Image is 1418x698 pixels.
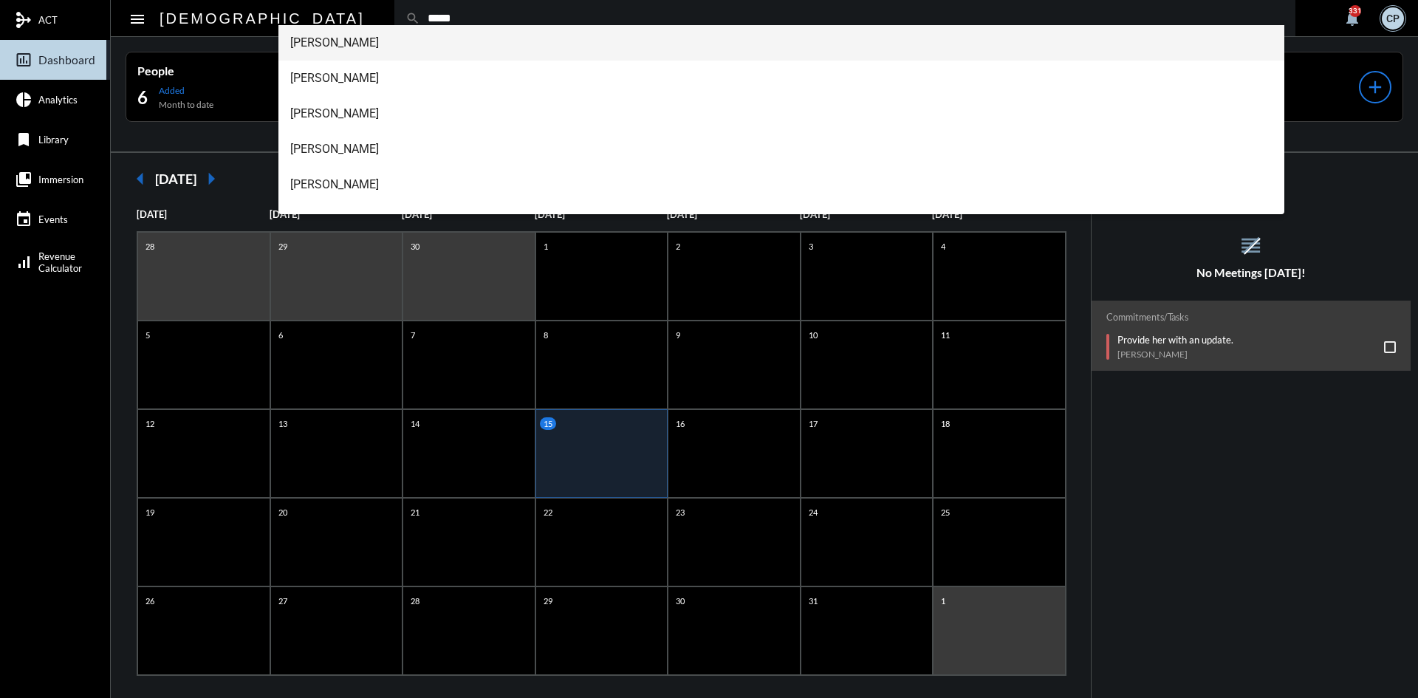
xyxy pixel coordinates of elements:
[290,167,1273,202] span: [PERSON_NAME]
[800,208,933,220] p: [DATE]
[196,164,226,194] mat-icon: arrow_right
[937,240,949,253] p: 4
[540,240,552,253] p: 1
[937,417,953,430] p: 18
[937,506,953,519] p: 25
[805,329,821,341] p: 10
[15,211,32,228] mat-icon: event
[38,174,83,185] span: Immersion
[137,64,390,78] p: People
[123,4,152,33] button: Toggle sidenav
[1117,349,1233,360] p: [PERSON_NAME]
[1365,77,1386,97] mat-icon: add
[805,417,821,430] p: 17
[15,253,32,271] mat-icon: signal_cellular_alt
[15,91,32,109] mat-icon: pie_chart
[540,595,556,607] p: 29
[15,131,32,148] mat-icon: bookmark
[672,329,684,341] p: 9
[290,25,1273,61] span: [PERSON_NAME]
[155,171,196,187] h2: [DATE]
[540,506,556,519] p: 22
[1106,312,1397,323] h2: Commitments/Tasks
[270,208,403,220] p: [DATE]
[275,417,291,430] p: 13
[159,99,213,110] p: Month to date
[275,506,291,519] p: 20
[672,417,688,430] p: 16
[38,94,78,106] span: Analytics
[38,14,58,26] span: ACT
[137,208,270,220] p: [DATE]
[290,96,1273,131] span: [PERSON_NAME]
[137,86,148,109] h2: 6
[1382,7,1404,30] div: CP
[407,417,423,430] p: 14
[405,11,420,26] mat-icon: search
[805,595,821,607] p: 31
[38,213,68,225] span: Events
[142,329,154,341] p: 5
[407,240,423,253] p: 30
[142,417,158,430] p: 12
[407,329,419,341] p: 7
[15,51,32,69] mat-icon: insert_chart_outlined
[15,171,32,188] mat-icon: collections_bookmark
[129,10,146,28] mat-icon: Side nav toggle icon
[290,131,1273,167] span: [PERSON_NAME]
[290,61,1273,96] span: [PERSON_NAME]
[805,506,821,519] p: 24
[275,240,291,253] p: 29
[937,329,953,341] p: 11
[159,85,213,96] p: Added
[1349,5,1361,17] div: 331
[535,208,668,220] p: [DATE]
[38,53,95,66] span: Dashboard
[937,595,949,607] p: 1
[540,329,552,341] p: 8
[142,240,158,253] p: 28
[667,208,800,220] p: [DATE]
[1239,233,1263,258] mat-icon: reorder
[540,417,556,430] p: 15
[1343,10,1361,27] mat-icon: notifications
[932,208,1065,220] p: [DATE]
[142,506,158,519] p: 19
[1092,266,1411,279] h5: No Meetings [DATE]!
[15,11,32,29] mat-icon: mediation
[126,164,155,194] mat-icon: arrow_left
[142,595,158,607] p: 26
[672,506,688,519] p: 23
[275,329,287,341] p: 6
[672,240,684,253] p: 2
[160,7,365,30] h2: [DEMOGRAPHIC_DATA]
[672,595,688,607] p: 30
[38,134,69,146] span: Library
[38,250,82,274] span: Revenue Calculator
[290,202,1273,238] span: [PERSON_NAME]
[402,208,535,220] p: [DATE]
[275,595,291,607] p: 27
[1117,334,1233,346] p: Provide her with an update.
[805,240,817,253] p: 3
[407,595,423,607] p: 28
[407,506,423,519] p: 21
